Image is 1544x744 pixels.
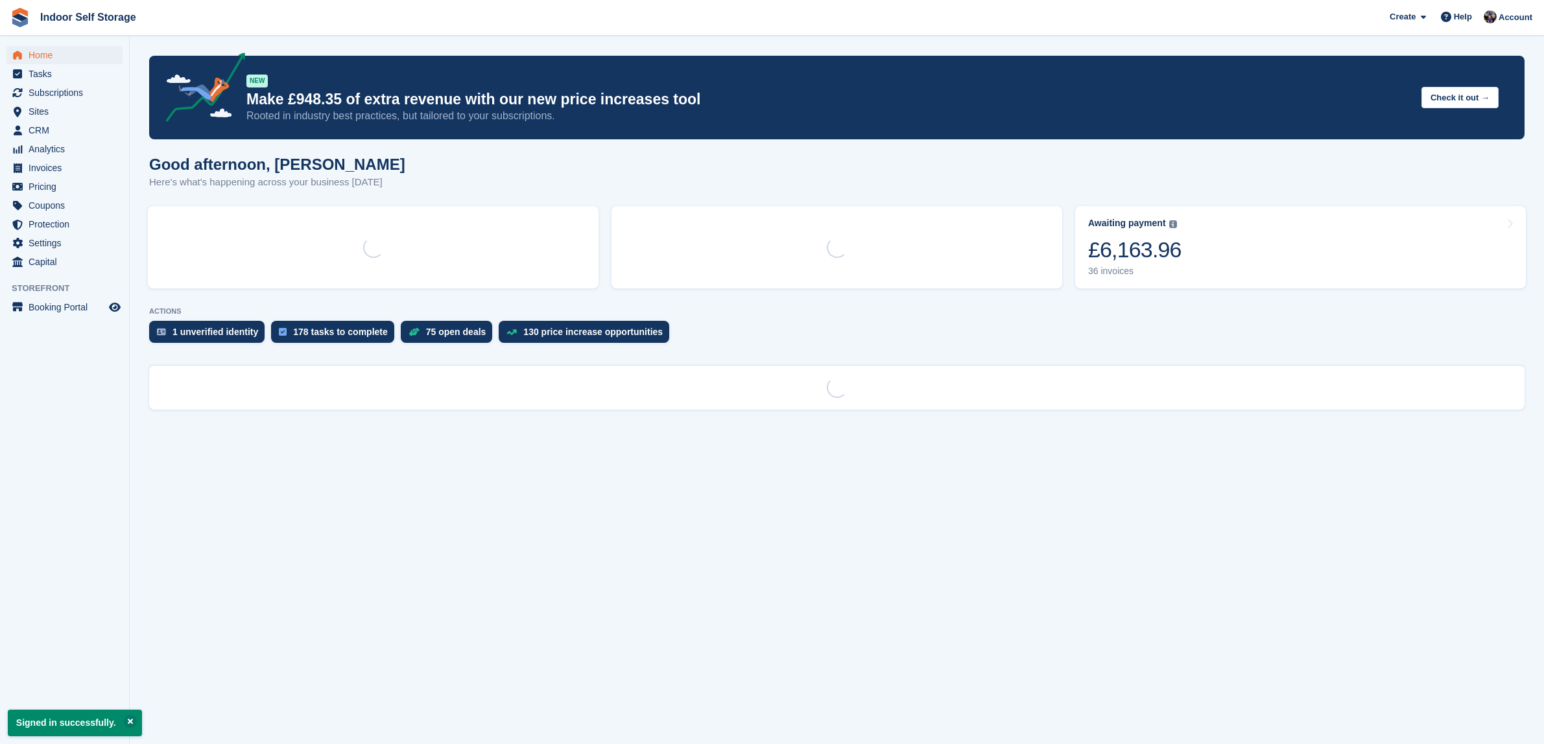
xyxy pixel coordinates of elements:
img: task-75834270c22a3079a89374b754ae025e5fb1db73e45f91037f5363f120a921f8.svg [279,328,287,336]
p: ACTIONS [149,307,1525,316]
h1: Good afternoon, [PERSON_NAME] [149,156,405,173]
span: Tasks [29,65,106,83]
a: menu [6,84,123,102]
div: 130 price increase opportunities [523,327,663,337]
img: verify_identity-adf6edd0f0f0b5bbfe63781bf79b02c33cf7c696d77639b501bdc392416b5a36.svg [157,328,166,336]
span: Pricing [29,178,106,196]
a: 130 price increase opportunities [499,321,676,349]
div: 75 open deals [426,327,486,337]
a: menu [6,234,123,252]
span: Analytics [29,140,106,158]
span: Home [29,46,106,64]
div: 1 unverified identity [172,327,258,337]
a: Awaiting payment £6,163.96 36 invoices [1075,206,1526,288]
span: Storefront [12,282,129,295]
a: menu [6,178,123,196]
span: Account [1499,11,1532,24]
a: 178 tasks to complete [271,321,401,349]
a: menu [6,196,123,215]
a: menu [6,65,123,83]
span: CRM [29,121,106,139]
a: Indoor Self Storage [35,6,141,28]
a: menu [6,46,123,64]
img: price-adjustments-announcement-icon-8257ccfd72463d97f412b2fc003d46551f7dbcb40ab6d574587a9cd5c0d94... [155,52,246,126]
span: Invoices [29,159,106,177]
a: menu [6,215,123,233]
img: Sandra Pomeroy [1484,10,1497,23]
a: menu [6,298,123,316]
span: Help [1454,10,1472,23]
span: Sites [29,102,106,121]
p: Signed in successfully. [8,710,142,736]
a: Preview store [107,299,123,315]
a: 1 unverified identity [149,321,271,349]
a: menu [6,159,123,177]
img: stora-icon-8386f47178a22dfd0bd8f6a31ec36ba5ce8667c1dd55bd0f319d3a0aa187defe.svg [10,8,30,27]
p: Rooted in industry best practices, but tailored to your subscriptions. [246,109,1411,123]
a: menu [6,121,123,139]
button: Check it out → [1421,87,1499,108]
a: menu [6,102,123,121]
span: Booking Portal [29,298,106,316]
a: menu [6,253,123,271]
span: Coupons [29,196,106,215]
span: Capital [29,253,106,271]
span: Protection [29,215,106,233]
div: Awaiting payment [1088,218,1166,229]
img: price_increase_opportunities-93ffe204e8149a01c8c9dc8f82e8f89637d9d84a8eef4429ea346261dce0b2c0.svg [506,329,517,335]
div: 36 invoices [1088,266,1182,277]
a: 75 open deals [401,321,499,349]
div: 178 tasks to complete [293,327,388,337]
span: Create [1390,10,1416,23]
p: Here's what's happening across your business [DATE] [149,175,405,190]
img: deal-1b604bf984904fb50ccaf53a9ad4b4a5d6e5aea283cecdc64d6e3604feb123c2.svg [409,327,420,336]
div: £6,163.96 [1088,237,1182,263]
div: NEW [246,75,268,87]
span: Settings [29,234,106,252]
a: menu [6,140,123,158]
img: icon-info-grey-7440780725fd019a000dd9b08b2336e03edf1995a4989e88bcd33f0948082b44.svg [1169,220,1177,228]
p: Make £948.35 of extra revenue with our new price increases tool [246,90,1411,109]
span: Subscriptions [29,84,106,102]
